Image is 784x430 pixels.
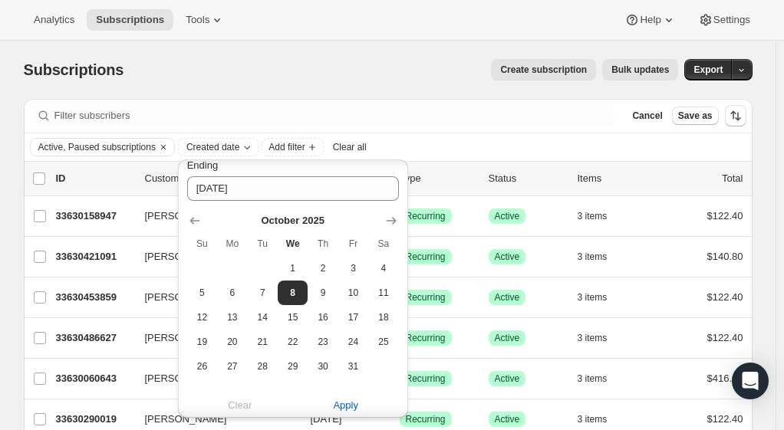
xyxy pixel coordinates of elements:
[308,354,338,379] button: Thursday October 30 2025
[56,368,743,389] div: 33630060643[PERSON_NAME][DATE]SuccessRecurringSuccessActive3 items$416.00
[495,373,520,385] span: Active
[268,141,305,153] span: Add filter
[338,354,368,379] button: Friday October 31 2025
[308,256,338,281] button: Thursday October 2 2025
[187,176,399,201] input: MM-DD-YYYY
[578,368,624,389] button: 3 items
[248,330,278,354] button: Tuesday October 21 2025
[615,9,685,31] button: Help
[495,332,520,344] span: Active
[56,330,133,346] p: 33630486627
[333,141,367,153] span: Clear all
[56,171,133,186] p: ID
[193,311,211,323] span: 12
[254,336,272,348] span: 21
[193,336,211,348] span: 19
[284,287,301,299] span: 8
[223,360,241,373] span: 27
[722,171,743,186] p: Total
[56,412,133,427] p: 33630290019
[374,336,392,348] span: 25
[278,305,308,330] button: Wednesday October 15 2025
[368,330,398,354] button: Saturday October 25 2025
[578,409,624,430] button: 3 items
[707,291,743,303] span: $122.40
[406,291,446,304] span: Recurring
[406,413,446,425] span: Recurring
[344,262,362,274] span: 3
[145,371,227,386] span: [PERSON_NAME]
[278,330,308,354] button: Wednesday October 22 2025
[187,231,217,256] th: Sunday
[193,360,211,373] span: 26
[689,9,759,31] button: Settings
[578,210,608,222] span: 3 items
[278,256,308,281] button: Wednesday October 1 2025
[31,139,156,156] button: Active, Paused subscriptions
[187,354,217,379] button: Sunday October 26 2025
[56,287,743,308] div: 33630453859[PERSON_NAME][DATE]SuccessRecurringSuccessActive3 items$122.40
[56,246,743,268] div: 33630421091[PERSON_NAME][DATE]SuccessRecurringSuccessActive3 items$140.80
[406,332,446,344] span: Recurring
[248,354,278,379] button: Tuesday October 28 2025
[248,281,278,305] button: Tuesday October 7 2025
[254,360,272,373] span: 28
[56,371,133,386] p: 33630060643
[56,205,743,227] div: 33630158947[PERSON_NAME][DATE]SuccessRecurringSuccessActive3 items$122.40
[327,138,373,156] button: Clear all
[578,251,608,263] span: 3 items
[725,105,746,126] button: Sort the results
[284,360,301,373] span: 29
[344,311,362,323] span: 17
[578,413,608,425] span: 3 items
[193,238,211,250] span: Su
[145,330,227,346] span: [PERSON_NAME]
[707,251,743,262] span: $140.80
[578,171,654,186] div: Items
[187,281,217,305] button: Sunday October 5 2025
[374,287,392,299] span: 11
[34,14,74,26] span: Analytics
[678,110,713,122] span: Save as
[248,305,278,330] button: Tuesday October 14 2025
[713,14,750,26] span: Settings
[223,238,241,250] span: Mo
[56,327,743,349] div: 33630486627[PERSON_NAME][DATE]SuccessRecurringSuccessActive3 items$122.40
[374,262,392,274] span: 4
[25,9,84,31] button: Analytics
[707,210,743,222] span: $122.40
[187,330,217,354] button: Sunday October 19 2025
[338,330,368,354] button: Friday October 24 2025
[223,287,241,299] span: 6
[578,205,624,227] button: 3 items
[632,110,662,122] span: Cancel
[254,311,272,323] span: 14
[176,9,234,31] button: Tools
[278,354,308,379] button: Wednesday October 29 2025
[248,231,278,256] th: Tuesday
[314,336,331,348] span: 23
[145,208,227,224] span: [PERSON_NAME]
[217,281,247,305] button: Monday October 6 2025
[145,171,298,186] p: Customer
[374,311,392,323] span: 18
[186,14,209,26] span: Tools
[54,105,618,126] input: Filter subscribers
[344,336,362,348] span: 24
[338,305,368,330] button: Friday October 17 2025
[489,171,565,186] p: Status
[368,305,398,330] button: Saturday October 18 2025
[338,256,368,281] button: Friday October 3 2025
[284,262,301,274] span: 1
[684,59,732,80] button: Export
[56,171,743,186] div: IDCustomerBilling DateTypeStatusItemsTotal
[314,360,331,373] span: 30
[308,330,338,354] button: Thursday October 23 2025
[145,249,227,264] span: [PERSON_NAME]
[56,208,133,224] p: 33630158947
[217,330,247,354] button: Monday October 20 2025
[732,363,769,399] div: Open Intercom Messenger
[611,64,669,76] span: Bulk updates
[187,305,217,330] button: Sunday October 12 2025
[254,238,272,250] span: Tu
